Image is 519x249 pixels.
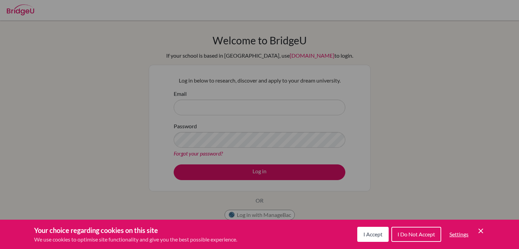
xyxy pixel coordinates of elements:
p: We use cookies to optimise site functionality and give you the best possible experience. [34,235,237,244]
button: Save and close [477,227,485,235]
button: Settings [444,228,474,241]
span: I Accept [363,231,383,237]
button: I Accept [357,227,389,242]
h3: Your choice regarding cookies on this site [34,225,237,235]
span: Settings [449,231,468,237]
button: I Do Not Accept [391,227,441,242]
span: I Do Not Accept [398,231,435,237]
